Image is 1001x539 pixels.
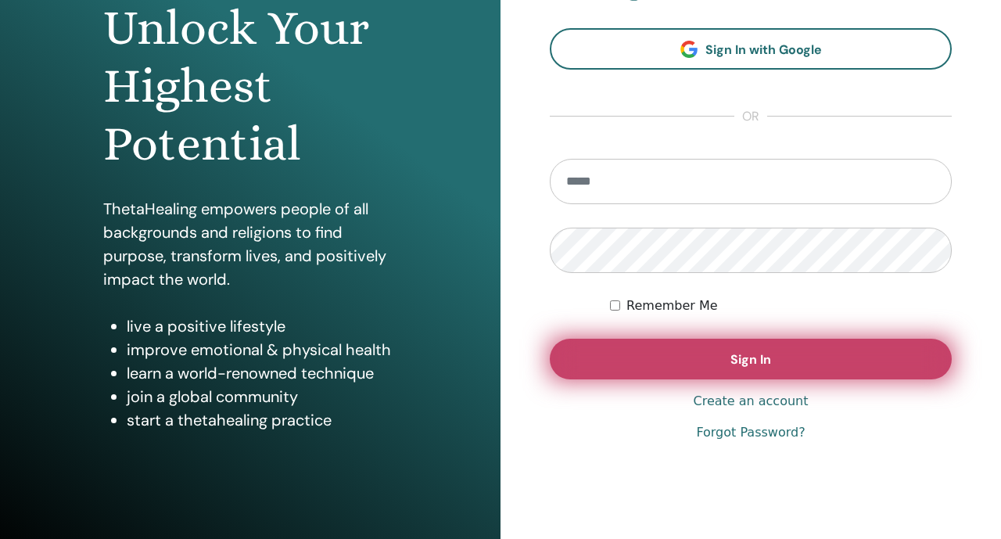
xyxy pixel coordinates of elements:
a: Forgot Password? [696,423,805,442]
li: join a global community [127,385,398,408]
li: improve emotional & physical health [127,338,398,361]
span: Sign In with Google [705,41,822,58]
a: Sign In with Google [550,28,952,70]
li: learn a world-renowned technique [127,361,398,385]
button: Sign In [550,339,952,379]
li: start a thetahealing practice [127,408,398,432]
p: ThetaHealing empowers people of all backgrounds and religions to find purpose, transform lives, a... [103,197,398,291]
div: Keep me authenticated indefinitely or until I manually logout [610,296,952,315]
span: Sign In [730,351,771,368]
span: or [734,107,767,126]
label: Remember Me [626,296,718,315]
a: Create an account [693,392,808,411]
li: live a positive lifestyle [127,314,398,338]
